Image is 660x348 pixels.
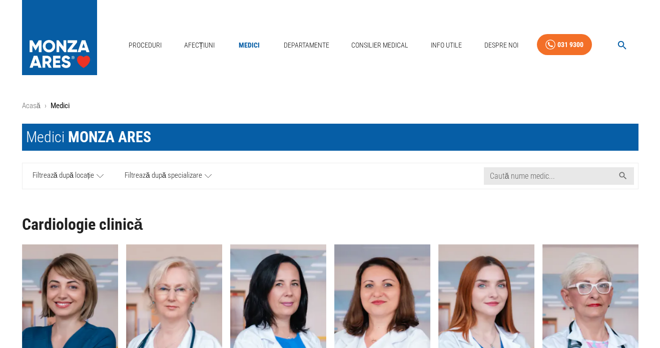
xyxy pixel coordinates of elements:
[280,35,333,56] a: Departamente
[22,101,41,110] a: Acasă
[114,163,222,189] a: Filtrează după specializare
[347,35,412,56] a: Consilier Medical
[51,100,70,112] p: Medici
[22,216,638,233] h1: Cardiologie clinică
[26,128,151,147] div: Medici
[22,100,638,112] nav: breadcrumb
[180,35,219,56] a: Afecțiuni
[68,128,151,146] span: MONZA ARES
[480,35,522,56] a: Despre Noi
[125,35,166,56] a: Proceduri
[23,163,115,189] a: Filtrează după locație
[537,34,592,56] a: 031 9300
[33,170,95,182] span: Filtrează după locație
[557,39,583,51] div: 031 9300
[233,35,265,56] a: Medici
[125,170,202,182] span: Filtrează după specializare
[427,35,466,56] a: Info Utile
[45,100,47,112] li: ›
